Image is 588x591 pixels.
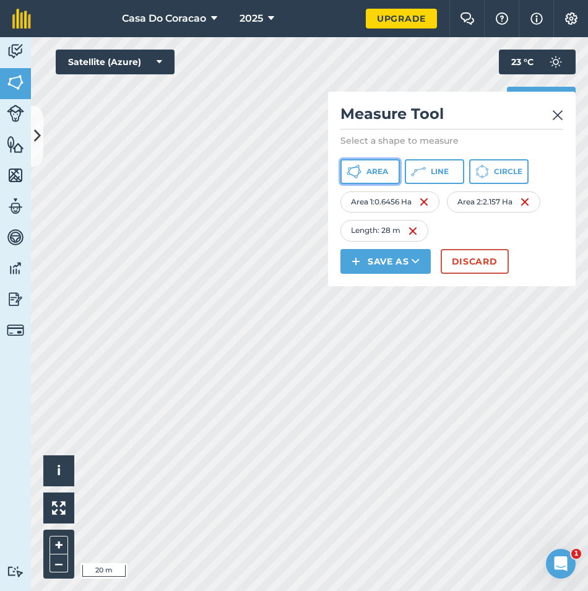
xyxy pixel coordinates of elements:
[530,11,543,26] img: svg+xml;base64,PHN2ZyB4bWxucz0iaHR0cDovL3d3dy53My5vcmcvMjAwMC9zdmciIHdpZHRoPSIxNyIgaGVpZ2h0PSIxNy...
[543,50,568,74] img: svg+xml;base64,PD94bWwgdmVyc2lvbj0iMS4wIiBlbmNvZGluZz0idXRmLTgiPz4KPCEtLSBHZW5lcmF0b3I6IEFkb2JlIE...
[7,322,24,339] img: svg+xml;base64,PD94bWwgdmVyc2lvbj0iMS4wIiBlbmNvZGluZz0idXRmLTgiPz4KPCEtLSBHZW5lcmF0b3I6IEFkb2JlIE...
[7,135,24,154] img: svg+xml;base64,PHN2ZyB4bWxucz0iaHR0cDovL3d3dy53My5vcmcvMjAwMC9zdmciIHdpZHRoPSI1NiIgaGVpZ2h0PSI2MC...
[50,554,68,572] button: –
[7,228,24,247] img: svg+xml;base64,PD94bWwgdmVyc2lvbj0iMS4wIiBlbmNvZGluZz0idXRmLTgiPz4KPCEtLSBHZW5lcmF0b3I6IEFkb2JlIE...
[340,249,431,274] button: Save as
[340,134,563,147] p: Select a shape to measure
[408,224,418,239] img: svg+xml;base64,PHN2ZyB4bWxucz0iaHR0cDovL3d3dy53My5vcmcvMjAwMC9zdmciIHdpZHRoPSIxNiIgaGVpZ2h0PSIyNC...
[122,11,206,26] span: Casa Do Coracao
[431,167,449,177] span: Line
[507,87,576,112] button: Print
[43,455,74,486] button: i
[564,12,579,25] img: A cog icon
[495,12,509,25] img: A question mark icon
[7,197,24,216] img: svg+xml;base64,PD94bWwgdmVyc2lvbj0iMS4wIiBlbmNvZGluZz0idXRmLTgiPz4KPCEtLSBHZW5lcmF0b3I6IEFkb2JlIE...
[546,549,576,579] iframe: Intercom live chat
[240,11,263,26] span: 2025
[56,50,175,74] button: Satellite (Azure)
[340,220,428,241] div: Length : 28 m
[7,105,24,122] img: svg+xml;base64,PD94bWwgdmVyc2lvbj0iMS4wIiBlbmNvZGluZz0idXRmLTgiPz4KPCEtLSBHZW5lcmF0b3I6IEFkb2JlIE...
[447,191,540,212] div: Area 2 : 2.157 Ha
[52,501,66,515] img: Four arrows, one pointing top left, one top right, one bottom right and the last bottom left
[7,566,24,577] img: svg+xml;base64,PD94bWwgdmVyc2lvbj0iMS4wIiBlbmNvZGluZz0idXRmLTgiPz4KPCEtLSBHZW5lcmF0b3I6IEFkb2JlIE...
[366,9,437,28] a: Upgrade
[520,195,530,209] img: svg+xml;base64,PHN2ZyB4bWxucz0iaHR0cDovL3d3dy53My5vcmcvMjAwMC9zdmciIHdpZHRoPSIxNiIgaGVpZ2h0PSIyNC...
[7,259,24,278] img: svg+xml;base64,PD94bWwgdmVyc2lvbj0iMS4wIiBlbmNvZGluZz0idXRmLTgiPz4KPCEtLSBHZW5lcmF0b3I6IEFkb2JlIE...
[499,50,576,74] button: 23 °C
[352,254,360,269] img: svg+xml;base64,PHN2ZyB4bWxucz0iaHR0cDovL3d3dy53My5vcmcvMjAwMC9zdmciIHdpZHRoPSIxNCIgaGVpZ2h0PSIyNC...
[340,104,563,129] h2: Measure Tool
[7,73,24,92] img: svg+xml;base64,PHN2ZyB4bWxucz0iaHR0cDovL3d3dy53My5vcmcvMjAwMC9zdmciIHdpZHRoPSI1NiIgaGVpZ2h0PSI2MC...
[419,195,429,209] img: svg+xml;base64,PHN2ZyB4bWxucz0iaHR0cDovL3d3dy53My5vcmcvMjAwMC9zdmciIHdpZHRoPSIxNiIgaGVpZ2h0PSIyNC...
[441,249,509,274] button: Discard
[494,167,522,177] span: Circle
[57,463,61,478] span: i
[366,167,388,177] span: Area
[460,12,475,25] img: Two speech bubbles overlapping with the left bubble in the forefront
[340,159,400,184] button: Area
[12,9,31,28] img: fieldmargin Logo
[50,536,68,554] button: +
[552,108,563,123] img: svg+xml;base64,PHN2ZyB4bWxucz0iaHR0cDovL3d3dy53My5vcmcvMjAwMC9zdmciIHdpZHRoPSIyMiIgaGVpZ2h0PSIzMC...
[340,191,439,212] div: Area 1 : 0.6456 Ha
[571,549,581,559] span: 1
[7,166,24,185] img: svg+xml;base64,PHN2ZyB4bWxucz0iaHR0cDovL3d3dy53My5vcmcvMjAwMC9zdmciIHdpZHRoPSI1NiIgaGVpZ2h0PSI2MC...
[511,50,534,74] span: 23 ° C
[405,159,464,184] button: Line
[469,159,529,184] button: Circle
[7,290,24,309] img: svg+xml;base64,PD94bWwgdmVyc2lvbj0iMS4wIiBlbmNvZGluZz0idXRmLTgiPz4KPCEtLSBHZW5lcmF0b3I6IEFkb2JlIE...
[7,42,24,61] img: svg+xml;base64,PD94bWwgdmVyc2lvbj0iMS4wIiBlbmNvZGluZz0idXRmLTgiPz4KPCEtLSBHZW5lcmF0b3I6IEFkb2JlIE...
